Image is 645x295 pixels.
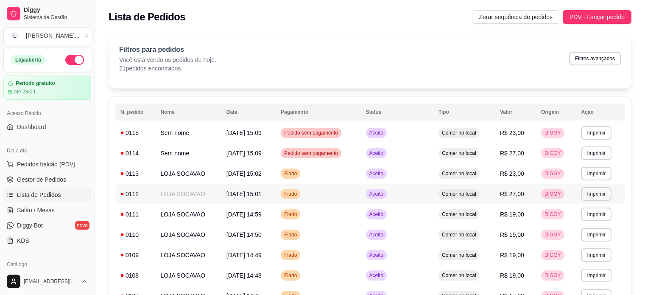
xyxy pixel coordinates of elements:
h2: Lista de Pedidos [109,10,185,24]
td: Sem nome [155,123,221,143]
a: Diggy Botnovo [3,219,91,232]
td: LOJA SOCAVAO [155,204,221,225]
span: Fiado [282,252,299,258]
div: Loja aberta [11,55,46,65]
td: LOJA SOCAVAO [155,225,221,245]
p: Filtros para pedidos [119,45,216,55]
span: Diggy [24,6,88,14]
span: Comer no local [440,191,478,197]
div: Dia a dia [3,144,91,157]
div: 0109 [120,251,150,259]
span: Comer no local [440,129,478,136]
th: Valor [495,104,536,121]
button: Imprimir [581,167,611,180]
span: Pedido sem pagamento [282,129,340,136]
span: Aceito [368,252,385,258]
span: R$ 19,00 [500,252,524,258]
th: Origem [536,104,576,121]
div: 0112 [120,190,150,198]
span: [DATE] 14:59 [226,211,262,218]
span: DIGGY [543,129,563,136]
th: Tipo [433,104,495,121]
a: Período gratuitoaté 28/09 [3,76,91,100]
span: Aceito [368,231,385,238]
span: DIGGY [543,252,563,258]
span: DIGGY [543,150,563,157]
span: Aceito [368,150,385,157]
th: Data [221,104,276,121]
span: Dashboard [17,123,46,131]
span: Zerar sequência de pedidos [479,12,553,22]
article: até 28/09 [14,88,35,95]
span: Fiado [282,231,299,238]
span: Diggy Bot [17,221,43,230]
span: Comer no local [440,252,478,258]
a: KDS [3,234,91,247]
span: R$ 23,00 [500,170,524,177]
div: Catálogo [3,258,91,271]
span: [DATE] 15:09 [226,129,262,136]
span: Pedido sem pagamento [282,150,340,157]
span: Sistema de Gestão [24,14,88,21]
a: Lista de Pedidos [3,188,91,202]
th: Nome [155,104,221,121]
span: DIGGY [543,231,563,238]
p: Você está vendo os pedidos de hoje. [119,56,216,64]
span: Fiado [282,211,299,218]
td: LOJA SOCAVAO [155,184,221,204]
p: 21 pedidos encontrados [119,64,216,73]
button: Pedidos balcão (PDV) [3,157,91,171]
span: PDV - Lançar pedido [570,12,625,22]
div: 0114 [120,149,150,157]
div: Acesso Rápido [3,107,91,120]
button: [EMAIL_ADDRESS][DOMAIN_NAME] [3,271,91,292]
button: Zerar sequência de pedidos [472,10,559,24]
th: N. pedido [115,104,155,121]
span: Comer no local [440,211,478,218]
button: Imprimir [581,248,611,262]
span: [DATE] 14:48 [226,272,262,279]
span: Comer no local [440,150,478,157]
button: Imprimir [581,228,611,242]
span: R$ 19,00 [500,211,524,218]
span: DIGGY [543,170,563,177]
div: 0113 [120,169,150,178]
button: Imprimir [581,146,611,160]
td: LOJA SOCAVAO [155,245,221,265]
a: Salão / Mesas [3,203,91,217]
td: Sem nome [155,143,221,163]
span: [DATE] 15:01 [226,191,262,197]
span: Lista de Pedidos [17,191,61,199]
span: Salão / Mesas [17,206,55,214]
span: [DATE] 15:02 [226,170,262,177]
span: Fiado [282,191,299,197]
button: Imprimir [581,126,611,140]
td: LOJA SOCAVAO [155,163,221,184]
span: R$ 23,00 [500,129,524,136]
span: [DATE] 14:49 [226,252,262,258]
span: [EMAIL_ADDRESS][DOMAIN_NAME] [24,278,78,285]
a: DiggySistema de Gestão [3,3,91,24]
button: PDV - Lançar pedido [563,10,631,24]
span: DIGGY [543,211,563,218]
span: Aceito [368,129,385,136]
th: Ação [576,104,625,121]
span: Comer no local [440,231,478,238]
span: Comer no local [440,272,478,279]
span: [DATE] 14:50 [226,231,262,238]
article: Período gratuito [16,80,55,87]
span: Aceito [368,191,385,197]
span: R$ 19,00 [500,272,524,279]
button: Filtros avançados [569,52,621,65]
span: Aceito [368,211,385,218]
button: Imprimir [581,208,611,221]
span: Comer no local [440,170,478,177]
th: Pagamento [276,104,360,121]
span: Gestor de Pedidos [17,175,66,184]
span: DIGGY [543,272,563,279]
span: R$ 19,00 [500,231,524,238]
span: R$ 27,00 [500,191,524,197]
button: Alterar Status [65,55,84,65]
div: 0115 [120,129,150,137]
span: KDS [17,236,29,245]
